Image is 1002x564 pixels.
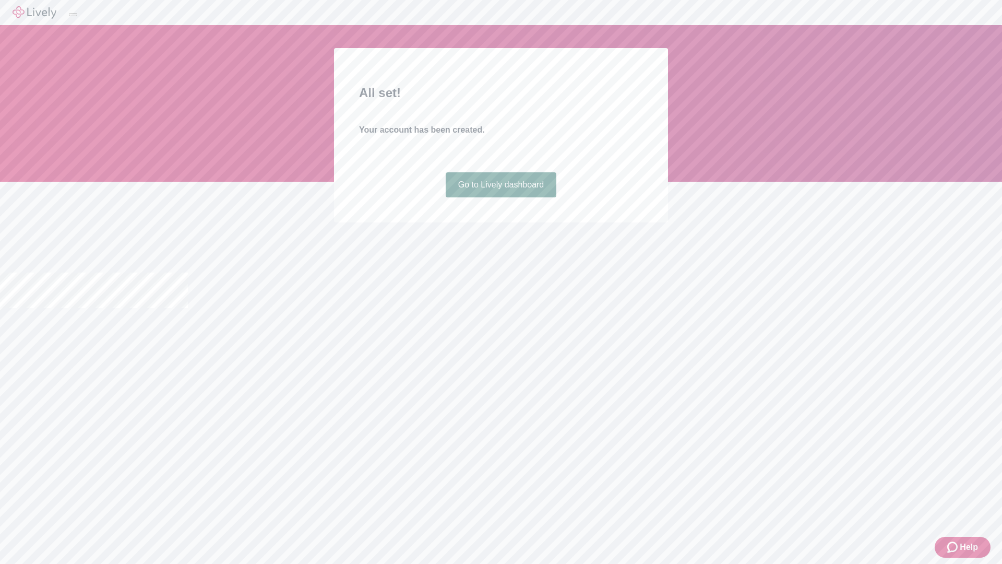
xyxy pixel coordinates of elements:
[69,13,77,16] button: Log out
[13,6,56,19] img: Lively
[446,172,557,197] a: Go to Lively dashboard
[359,124,643,136] h4: Your account has been created.
[935,537,991,558] button: Zendesk support iconHelp
[947,541,960,554] svg: Zendesk support icon
[960,541,978,554] span: Help
[359,84,643,102] h2: All set!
